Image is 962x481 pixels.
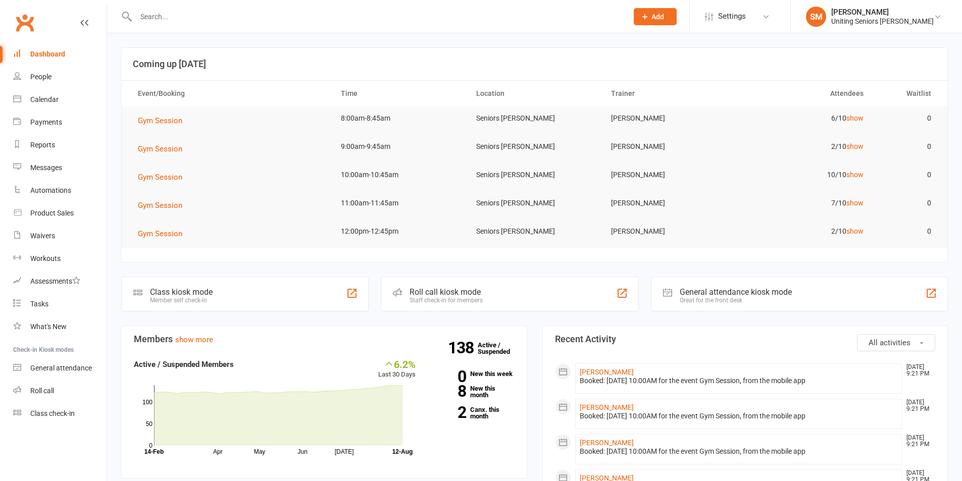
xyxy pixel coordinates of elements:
[467,220,602,243] td: Seniors [PERSON_NAME]
[737,135,873,158] td: 2/10
[718,5,746,28] span: Settings
[13,43,107,66] a: Dashboard
[13,315,107,338] a: What's New
[737,220,873,243] td: 2/10
[580,368,634,376] a: [PERSON_NAME]
[873,106,940,130] td: 0
[134,334,515,344] h3: Members
[846,171,864,179] a: show
[634,8,677,25] button: Add
[602,220,737,243] td: [PERSON_NAME]
[138,143,189,155] button: Gym Session
[410,297,483,304] div: Staff check-in for members
[431,369,466,384] strong: 0
[737,81,873,106] th: Attendees
[901,435,935,448] time: [DATE] 9:21 PM
[467,106,602,130] td: Seniors [PERSON_NAME]
[846,199,864,207] a: show
[448,340,478,355] strong: 138
[30,209,74,217] div: Product Sales
[13,134,107,156] a: Reports
[13,179,107,202] a: Automations
[602,135,737,158] td: [PERSON_NAME]
[580,377,898,385] div: Booked: [DATE] 10:00AM for the event Gym Session, from the mobile app
[30,141,55,149] div: Reports
[831,8,934,17] div: [PERSON_NAME]
[846,142,864,150] a: show
[150,287,213,297] div: Class kiosk mode
[13,402,107,425] a: Class kiosk mode
[12,10,37,35] a: Clubworx
[651,13,664,21] span: Add
[431,384,466,399] strong: 8
[332,81,467,106] th: Time
[431,385,515,398] a: 8New this month
[138,116,182,125] span: Gym Session
[332,191,467,215] td: 11:00am-11:45am
[873,81,940,106] th: Waitlist
[133,59,936,69] h3: Coming up [DATE]
[30,364,92,372] div: General attendance
[30,186,71,194] div: Automations
[846,227,864,235] a: show
[138,199,189,211] button: Gym Session
[806,7,826,27] div: SM
[901,364,935,377] time: [DATE] 9:21 PM
[13,225,107,247] a: Waivers
[580,403,634,411] a: [PERSON_NAME]
[873,163,940,187] td: 0
[332,135,467,158] td: 9:00am-9:45am
[30,95,59,103] div: Calendar
[13,202,107,225] a: Product Sales
[873,220,940,243] td: 0
[901,399,935,412] time: [DATE] 9:21 PM
[138,229,182,238] span: Gym Session
[30,277,80,285] div: Assessments
[30,73,52,81] div: People
[134,360,234,369] strong: Active / Suspended Members
[378,358,416,369] div: 6.2%
[30,118,62,126] div: Payments
[30,387,54,395] div: Roll call
[30,50,65,58] div: Dashboard
[332,220,467,243] td: 12:00pm-12:45pm
[680,287,792,297] div: General attendance kiosk mode
[175,335,213,344] a: show more
[478,334,522,362] a: 138Active / Suspended
[138,144,182,153] span: Gym Session
[138,171,189,183] button: Gym Session
[602,106,737,130] td: [PERSON_NAME]
[138,173,182,182] span: Gym Session
[133,10,621,24] input: Search...
[138,228,189,240] button: Gym Session
[602,163,737,187] td: [PERSON_NAME]
[737,163,873,187] td: 10/10
[30,254,61,262] div: Workouts
[13,293,107,315] a: Tasks
[467,81,602,106] th: Location
[846,114,864,122] a: show
[857,334,935,351] button: All activities
[869,338,910,347] span: All activities
[13,247,107,270] a: Workouts
[150,297,213,304] div: Member self check-in
[30,164,62,172] div: Messages
[410,287,483,297] div: Roll call kiosk mode
[13,66,107,88] a: People
[831,17,934,26] div: Uniting Seniors [PERSON_NAME]
[467,163,602,187] td: Seniors [PERSON_NAME]
[737,106,873,130] td: 6/10
[467,191,602,215] td: Seniors [PERSON_NAME]
[30,300,48,308] div: Tasks
[129,81,332,106] th: Event/Booking
[13,156,107,179] a: Messages
[580,439,634,447] a: [PERSON_NAME]
[13,270,107,293] a: Assessments
[873,135,940,158] td: 0
[13,357,107,380] a: General attendance kiosk mode
[580,447,898,456] div: Booked: [DATE] 10:00AM for the event Gym Session, from the mobile app
[431,406,515,419] a: 2Canx. this month
[13,380,107,402] a: Roll call
[332,163,467,187] td: 10:00am-10:45am
[13,111,107,134] a: Payments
